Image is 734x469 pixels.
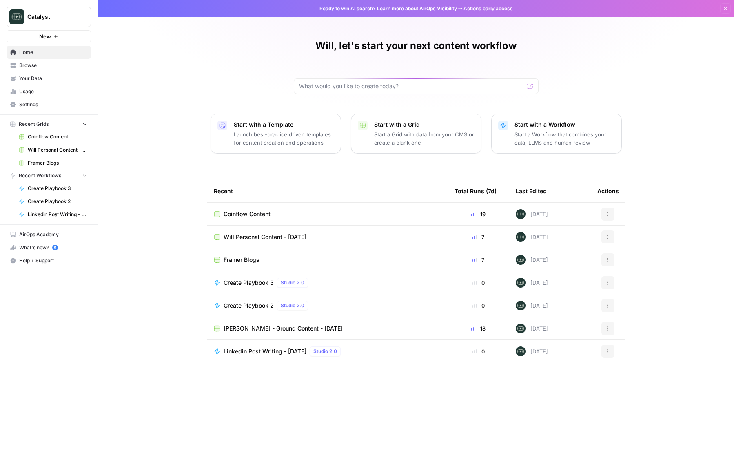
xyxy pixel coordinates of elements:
button: New [7,30,91,42]
button: What's new? 5 [7,241,91,254]
p: Start a Grid with data from your CMS or create a blank one [374,130,475,147]
a: [PERSON_NAME] - Ground Content - [DATE] [214,324,441,333]
span: Will Personal Content - [DATE] [28,146,87,154]
div: 7 [455,233,503,241]
div: 0 [455,279,503,287]
span: [PERSON_NAME] - Ground Content - [DATE] [224,324,343,333]
a: Create Playbook 3 [15,182,91,195]
a: Will Personal Content - [DATE] [214,233,441,241]
span: Studio 2.0 [313,348,337,355]
div: [DATE] [516,278,548,288]
img: lkqc6w5wqsmhugm7jkiokl0d6w4g [516,232,526,242]
div: Actions [597,180,619,202]
p: Start with a Workflow [514,121,615,129]
span: Create Playbook 3 [28,185,87,192]
a: Browse [7,59,91,72]
span: Catalyst [27,13,77,21]
div: [DATE] [516,324,548,333]
p: Start with a Grid [374,121,475,129]
span: Help + Support [19,257,87,264]
div: Total Runs (7d) [455,180,497,202]
img: lkqc6w5wqsmhugm7jkiokl0d6w4g [516,324,526,333]
div: 18 [455,324,503,333]
img: lkqc6w5wqsmhugm7jkiokl0d6w4g [516,255,526,265]
span: Recent Workflows [19,172,61,179]
span: Studio 2.0 [281,279,304,286]
input: What would you like to create today? [299,82,523,90]
a: Create Playbook 2 [15,195,91,208]
a: Coinflow Content [15,130,91,143]
span: Actions early access [463,5,513,12]
div: [DATE] [516,346,548,356]
div: 7 [455,256,503,264]
span: Studio 2.0 [281,302,304,309]
div: [DATE] [516,301,548,310]
a: Settings [7,98,91,111]
span: Your Data [19,75,87,82]
div: Recent [214,180,441,202]
div: [DATE] [516,209,548,219]
a: Will Personal Content - [DATE] [15,143,91,156]
p: Start a Workflow that combines your data, LLMs and human review [514,130,615,147]
span: Coinflow Content [28,133,87,141]
span: Create Playbook 3 [224,279,274,287]
span: Settings [19,101,87,108]
div: 19 [455,210,503,218]
p: Start with a Template [234,121,334,129]
a: Usage [7,85,91,98]
h1: Will, let's start your next content workflow [315,39,516,52]
a: Framer Blogs [214,256,441,264]
span: Linkedin Post Writing - [DATE] [224,347,306,355]
a: Linkedin Post Writing - [DATE] [15,208,91,221]
button: Help + Support [7,254,91,267]
a: Your Data [7,72,91,85]
button: Start with a GridStart a Grid with data from your CMS or create a blank one [351,114,481,154]
a: Coinflow Content [214,210,441,218]
span: Browse [19,62,87,69]
span: Ready to win AI search? about AirOps Visibility [319,5,457,12]
span: Will Personal Content - [DATE] [224,233,306,241]
a: 5 [52,245,58,250]
span: Home [19,49,87,56]
img: lkqc6w5wqsmhugm7jkiokl0d6w4g [516,301,526,310]
span: AirOps Academy [19,231,87,238]
button: Start with a WorkflowStart a Workflow that combines your data, LLMs and human review [491,114,622,154]
a: Create Playbook 3Studio 2.0 [214,278,441,288]
span: Create Playbook 2 [224,301,274,310]
img: lkqc6w5wqsmhugm7jkiokl0d6w4g [516,346,526,356]
a: Learn more [377,5,404,11]
button: Start with a TemplateLaunch best-practice driven templates for content creation and operations [211,114,341,154]
a: Framer Blogs [15,156,91,170]
div: [DATE] [516,255,548,265]
div: What's new? [7,241,91,254]
a: Create Playbook 2Studio 2.0 [214,301,441,310]
span: Create Playbook 2 [28,198,87,205]
a: Home [7,46,91,59]
img: lkqc6w5wqsmhugm7jkiokl0d6w4g [516,209,526,219]
div: Last Edited [516,180,547,202]
div: 0 [455,347,503,355]
div: 0 [455,301,503,310]
span: New [39,32,51,40]
span: Framer Blogs [224,256,259,264]
span: Coinflow Content [224,210,271,218]
button: Workspace: Catalyst [7,7,91,27]
span: Framer Blogs [28,159,87,167]
button: Recent Grids [7,118,91,130]
text: 5 [54,246,56,250]
p: Launch best-practice driven templates for content creation and operations [234,130,334,147]
span: Linkedin Post Writing - [DATE] [28,211,87,218]
img: Catalyst Logo [9,9,24,24]
a: AirOps Academy [7,228,91,241]
button: Recent Workflows [7,170,91,182]
div: [DATE] [516,232,548,242]
span: Recent Grids [19,121,49,128]
span: Usage [19,88,87,95]
img: lkqc6w5wqsmhugm7jkiokl0d6w4g [516,278,526,288]
a: Linkedin Post Writing - [DATE]Studio 2.0 [214,346,441,356]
